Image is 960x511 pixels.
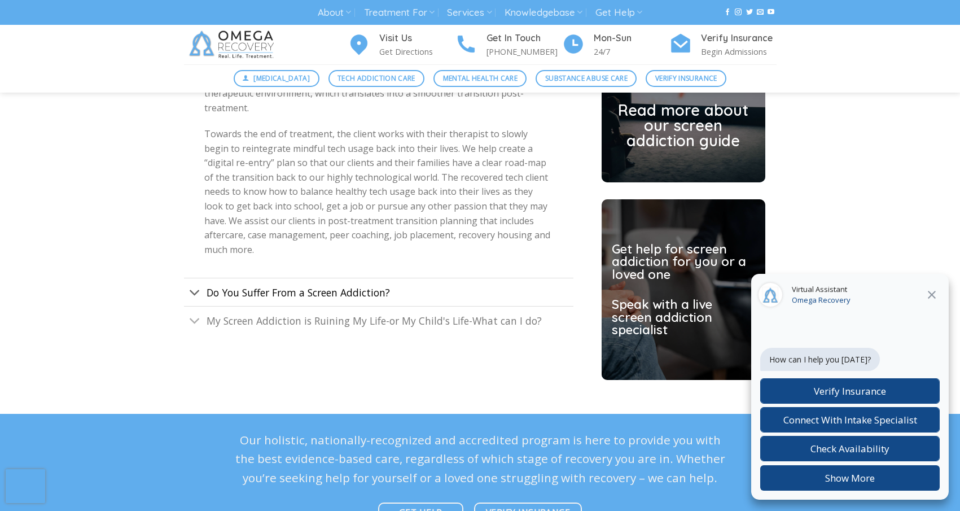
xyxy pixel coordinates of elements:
[594,31,669,46] h4: Mon-Sun
[443,73,518,84] span: Mental Health Care
[746,8,753,16] a: Follow on Twitter
[655,73,717,84] span: Verify Insurance
[184,281,206,305] button: Toggle
[594,45,669,58] p: 24/7
[184,25,283,64] img: Omega Recovery
[184,306,573,334] a: Toggle My Screen Addiction is Ruining My Life-or My Child's Life-What can I do?
[207,314,542,327] span: My Screen Addiction is Ruining My Life-or My Child's Life-What can I do?
[184,310,206,334] button: Toggle
[207,286,390,299] span: Do You Suffer From a Screen Addiction?
[646,70,726,87] a: Verify Insurance
[455,31,562,59] a: Get In Touch [PHONE_NUMBER]
[768,8,774,16] a: Follow on YouTube
[595,2,642,23] a: Get Help
[612,299,754,337] h2: Speak with a live screen addiction specialist
[536,70,637,87] a: Substance Abuse Care
[618,103,749,149] h2: Read more about our screen addiction guide
[618,36,749,149] a: Need help dealing with screen addiction? Read more about our screen addiction guide
[379,45,455,58] p: Get Directions
[486,45,562,58] p: [PHONE_NUMBER]
[735,8,742,16] a: Follow on Instagram
[545,73,628,84] span: Substance Abuse Care
[337,73,415,84] span: Tech Addiction Care
[328,70,425,87] a: Tech Addiction Care
[757,8,764,16] a: Send us an email
[433,70,527,87] a: Mental Health Care
[184,278,573,306] a: Toggle Do You Suffer From a Screen Addiction?
[486,31,562,46] h4: Get In Touch
[204,127,552,257] p: Towards the end of treatment, the client works with their therapist to slowly begin to reintegrat...
[234,70,319,87] a: [MEDICAL_DATA]
[612,243,754,281] h2: Get help for screen addiction for you or a loved one
[612,243,754,337] a: Get help for screen addiction for you or a loved one Speak with a live screen addiction specialist
[447,2,492,23] a: Services
[348,31,455,59] a: Visit Us Get Directions
[253,73,310,84] span: [MEDICAL_DATA]
[364,2,435,23] a: Treatment For
[505,2,582,23] a: Knowledgebase
[235,431,726,487] p: Our holistic, nationally-recognized and accredited program is here to provide you with the best e...
[379,31,455,46] h4: Visit Us
[724,8,731,16] a: Follow on Facebook
[701,45,777,58] p: Begin Admissions
[669,31,777,59] a: Verify Insurance Begin Admissions
[701,31,777,46] h4: Verify Insurance
[318,2,351,23] a: About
